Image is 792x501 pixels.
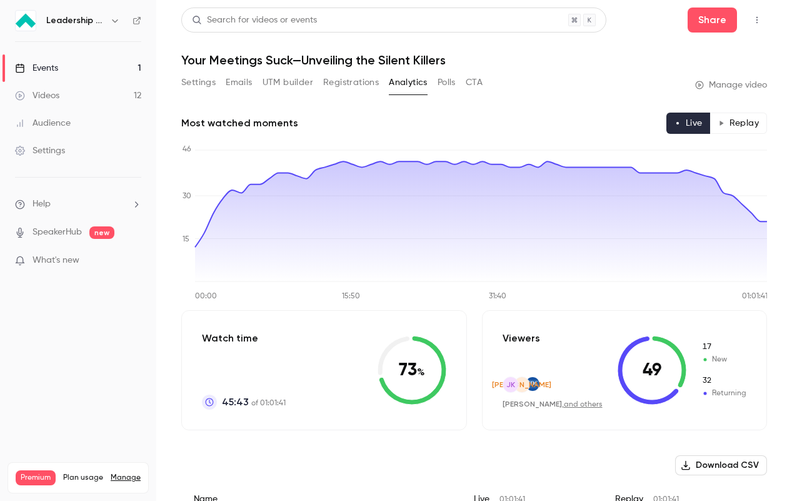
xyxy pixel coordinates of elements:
tspan: 01:01:41 [742,293,768,300]
button: Download CSV [675,455,767,475]
tspan: 31:40 [489,293,506,300]
tspan: 15:50 [342,293,360,300]
div: Videos [15,89,59,102]
div: Settings [15,144,65,157]
img: cdc.gov [526,377,539,391]
a: Manage [111,473,141,483]
span: New [701,342,746,353]
span: [PERSON_NAME] [492,379,551,390]
h6: Leadership Strategies - 2025 Webinars [46,14,105,27]
a: SpeakerHub [33,226,82,239]
tspan: 15 [183,236,189,243]
span: Help [33,198,51,211]
button: Registrations [323,73,379,93]
span: [PERSON_NAME] [503,400,562,408]
tspan: 30 [183,193,191,200]
button: UTM builder [263,73,313,93]
a: Manage video [695,79,767,91]
p: Watch time [202,331,286,346]
div: Events [15,62,58,74]
span: What's new [33,254,79,267]
div: , [503,399,603,410]
span: new [89,226,114,239]
span: Returning [701,375,746,387]
tspan: 46 [183,146,191,153]
button: Polls [438,73,456,93]
span: Plan usage [63,473,103,483]
a: and others [564,401,603,408]
tspan: 00:00 [195,293,217,300]
button: Replay [710,113,767,134]
span: 45:43 [222,395,249,410]
span: Returning [701,388,746,399]
div: Search for videos or events [192,14,317,27]
p: of 01:01:41 [222,395,286,410]
button: Emails [226,73,252,93]
button: Analytics [389,73,428,93]
button: Settings [181,73,216,93]
button: Share [688,8,737,33]
button: CTA [466,73,483,93]
h1: Your Meetings Suck—Unveiling the Silent Killers [181,53,767,68]
img: Leadership Strategies - 2025 Webinars [16,11,36,31]
span: New [701,354,746,365]
span: Premium [16,470,56,485]
li: help-dropdown-opener [15,198,141,211]
h2: Most watched moments [181,116,298,131]
p: Viewers [503,331,540,346]
span: JK [506,379,515,390]
div: Audience [15,117,71,129]
button: Live [666,113,711,134]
